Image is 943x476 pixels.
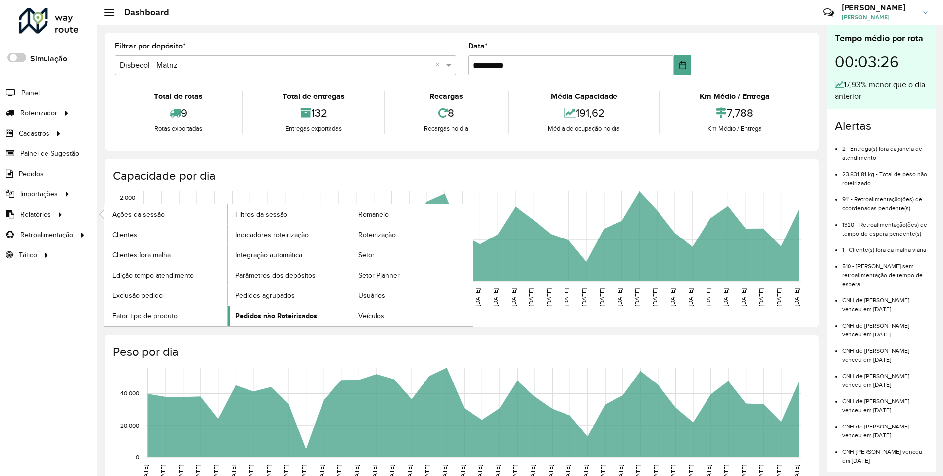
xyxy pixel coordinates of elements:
span: Pedidos [19,169,44,179]
span: Parâmetros dos depósitos [236,270,316,281]
div: Recargas [387,91,505,102]
div: Média Capacidade [511,91,657,102]
li: 510 - [PERSON_NAME] sem retroalimentação de tempo de espera [842,254,928,288]
a: Setor [350,245,473,265]
h3: [PERSON_NAME] [842,3,916,12]
text: [DATE] [740,288,747,306]
li: 1 - Cliente(s) fora da malha viária [842,238,928,254]
div: 00:03:26 [835,45,928,79]
li: 911 - Retroalimentação(ões) de coordenadas pendente(s) [842,188,928,213]
span: Painel [21,88,40,98]
div: Total de entregas [246,91,382,102]
div: Km Médio / Entrega [662,91,806,102]
div: 17,93% menor que o dia anterior [835,79,928,102]
span: Setor [358,250,375,260]
a: Fator tipo de produto [104,306,227,326]
text: 2,000 [120,195,135,201]
span: Romaneio [358,209,389,220]
a: Clientes [104,225,227,244]
h4: Peso por dia [113,345,809,359]
span: Integração automática [236,250,302,260]
a: Edição tempo atendimento [104,265,227,285]
text: [DATE] [669,288,676,306]
span: Edição tempo atendimento [112,270,194,281]
text: [DATE] [599,288,605,306]
div: Entregas exportadas [246,124,382,134]
span: Retroalimentação [20,230,73,240]
a: Setor Planner [350,265,473,285]
li: 23.831,81 kg - Total de peso não roteirizado [842,162,928,188]
span: Exclusão pedido [112,290,163,301]
div: 8 [387,102,505,124]
text: [DATE] [581,288,587,306]
div: Km Médio / Entrega [662,124,806,134]
a: Indicadores roteirização [228,225,350,244]
text: 40,000 [120,390,139,397]
span: Roteirização [358,230,396,240]
a: Ações da sessão [104,204,227,224]
span: Indicadores roteirização [236,230,309,240]
div: Recargas no dia [387,124,505,134]
label: Data [468,40,488,52]
text: [DATE] [758,288,764,306]
div: 132 [246,102,382,124]
li: 1320 - Retroalimentação(ões) de tempo de espera pendente(s) [842,213,928,238]
span: Clientes [112,230,137,240]
span: Fator tipo de produto [112,311,178,321]
text: [DATE] [528,288,534,306]
li: 2 - Entrega(s) fora da janela de atendimento [842,137,928,162]
span: Relatórios [20,209,51,220]
text: [DATE] [616,288,623,306]
a: Pedidos agrupados [228,286,350,305]
span: Cadastros [19,128,49,139]
span: Usuários [358,290,385,301]
a: Parâmetros dos depósitos [228,265,350,285]
text: [DATE] [652,288,658,306]
span: [PERSON_NAME] [842,13,916,22]
h2: Dashboard [114,7,169,18]
span: Tático [19,250,37,260]
span: Painel de Sugestão [20,148,79,159]
a: Filtros da sessão [228,204,350,224]
label: Simulação [30,53,67,65]
a: Pedidos não Roteirizados [228,306,350,326]
li: CNH de [PERSON_NAME] venceu em [DATE] [842,339,928,364]
div: 191,62 [511,102,657,124]
a: Clientes fora malha [104,245,227,265]
span: Veículos [358,311,384,321]
span: Filtros da sessão [236,209,287,220]
text: 0 [136,454,139,460]
text: [DATE] [722,288,729,306]
text: [DATE] [510,288,517,306]
a: Integração automática [228,245,350,265]
span: Importações [20,189,58,199]
a: Romaneio [350,204,473,224]
span: Pedidos não Roteirizados [236,311,317,321]
text: [DATE] [776,288,782,306]
span: Pedidos agrupados [236,290,295,301]
text: [DATE] [705,288,711,306]
li: CNH de [PERSON_NAME] venceu em [DATE] [842,288,928,314]
h4: Alertas [835,119,928,133]
text: [DATE] [687,288,694,306]
a: Veículos [350,306,473,326]
li: CNH de [PERSON_NAME] venceu em [DATE] [842,314,928,339]
span: Ações da sessão [112,209,165,220]
div: 9 [117,102,240,124]
span: Clientes fora malha [112,250,171,260]
text: [DATE] [474,288,481,306]
text: [DATE] [546,288,552,306]
text: [DATE] [793,288,800,306]
span: Roteirizador [20,108,57,118]
label: Filtrar por depósito [115,40,186,52]
text: [DATE] [563,288,569,306]
div: Média de ocupação no dia [511,124,657,134]
li: CNH [PERSON_NAME] venceu em [DATE] [842,440,928,465]
button: Choose Date [674,55,691,75]
text: 20,000 [120,422,139,428]
div: Tempo médio por rota [835,32,928,45]
h4: Capacidade por dia [113,169,809,183]
text: [DATE] [634,288,640,306]
li: CNH de [PERSON_NAME] venceu em [DATE] [842,389,928,415]
span: Clear all [435,59,444,71]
